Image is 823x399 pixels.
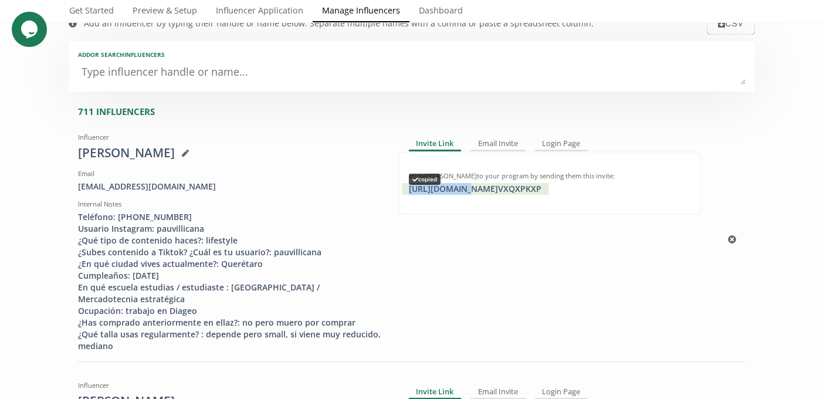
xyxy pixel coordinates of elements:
[409,174,441,184] div: copied
[402,183,548,195] div: [URL][DOMAIN_NAME] VXQXPKXP
[78,181,381,192] div: [EMAIL_ADDRESS][DOMAIN_NAME]
[470,137,526,151] div: Email Invite
[12,12,49,47] iframe: chat widget
[535,137,588,151] div: Login Page
[409,137,462,151] div: Invite Link
[409,171,690,181] div: Invite [PERSON_NAME] to your program by sending them this invite:
[707,13,754,35] button: CSV
[78,169,381,178] div: Email
[78,199,381,209] div: Internal Notes
[78,144,381,162] div: [PERSON_NAME]
[78,106,755,118] div: 711 INFLUENCERS
[78,381,381,390] div: Influencer
[78,211,381,352] div: Teléfono: [PHONE_NUMBER] Usuario Instagram: pauvillicana ¿Qué tipo de contenido haces?: lifestyle...
[78,50,746,59] div: Add or search INFLUENCERS
[84,18,594,29] div: Add an influencer by typing their handle or name below. Separate multiple names with a comma or p...
[78,133,381,142] div: Influencer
